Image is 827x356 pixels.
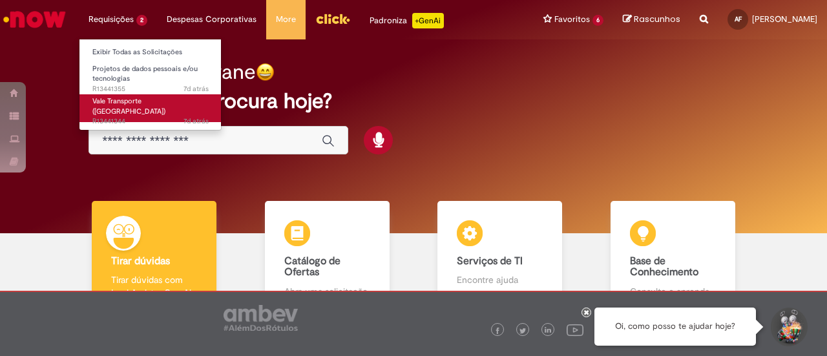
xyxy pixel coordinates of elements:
[79,94,222,122] a: Aberto R13441344 : Vale Transporte (VT)
[567,321,583,338] img: logo_footer_youtube.png
[623,14,680,26] a: Rascunhos
[183,84,209,94] time: 22/08/2025 20:03:04
[630,285,716,298] p: Consulte e aprenda
[89,90,738,112] h2: O que você procura hoje?
[224,305,298,331] img: logo_footer_ambev_rotulo_gray.png
[79,39,222,131] ul: Requisições
[457,273,543,286] p: Encontre ajuda
[457,255,523,267] b: Serviços de TI
[89,13,134,26] span: Requisições
[594,308,756,346] div: Oi, como posso te ajudar hoje?
[284,255,340,279] b: Catálogo de Ofertas
[413,201,587,313] a: Serviços de TI Encontre ajuda
[587,201,760,313] a: Base de Conhecimento Consulte e aprenda
[167,13,256,26] span: Despesas Corporativas
[111,255,170,267] b: Tirar dúvidas
[634,13,680,25] span: Rascunhos
[315,9,350,28] img: click_logo_yellow_360x200.png
[92,84,209,94] span: R13441355
[276,13,296,26] span: More
[769,308,808,346] button: Iniciar Conversa de Suporte
[79,62,222,90] a: Aberto R13441355 : Projetos de dados pessoais e/ou tecnologias
[92,96,165,116] span: Vale Transporte ([GEOGRAPHIC_DATA])
[68,201,241,313] a: Tirar dúvidas Tirar dúvidas com Lupi Assist e Gen Ai
[494,328,501,334] img: logo_footer_facebook.png
[111,273,197,299] p: Tirar dúvidas com Lupi Assist e Gen Ai
[241,201,414,313] a: Catálogo de Ofertas Abra uma solicitação
[79,45,222,59] a: Exibir Todas as Solicitações
[183,116,209,126] span: 7d atrás
[412,13,444,28] p: +GenAi
[370,13,444,28] div: Padroniza
[92,64,198,84] span: Projetos de dados pessoais e/ou tecnologias
[545,327,551,335] img: logo_footer_linkedin.png
[183,116,209,126] time: 22/08/2025 19:51:50
[183,84,209,94] span: 7d atrás
[519,328,526,334] img: logo_footer_twitter.png
[136,15,147,26] span: 2
[554,13,590,26] span: Favoritos
[592,15,603,26] span: 6
[752,14,817,25] span: [PERSON_NAME]
[630,255,698,279] b: Base de Conhecimento
[1,6,68,32] img: ServiceNow
[284,285,370,298] p: Abra uma solicitação
[256,63,275,81] img: happy-face.png
[92,116,209,127] span: R13441344
[735,15,742,23] span: AF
